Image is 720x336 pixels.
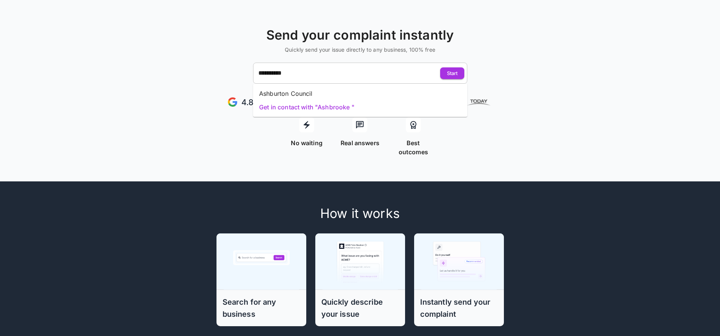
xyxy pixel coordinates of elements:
h6: Search for any business [223,296,300,320]
p: Real answers [341,138,379,147]
img: Step 3 [421,233,497,290]
li: Ashburton Council [253,87,467,100]
p: No waiting [291,138,322,147]
h6: Quickly describe your issue [321,296,399,320]
img: Google Review - 5 stars [227,96,309,108]
img: Step 2 [322,233,398,290]
button: Start [440,68,464,79]
h6: Quickly send your issue directly to any business, 100% free [3,46,717,54]
h4: How it works [167,206,553,221]
li: Get in contact with "Ashbrooke " [253,100,467,114]
h6: Instantly send your complaint [420,296,498,320]
img: Step 1 [224,233,299,290]
p: Best outcomes [391,138,435,156]
h4: Send your complaint instantly [3,27,717,43]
